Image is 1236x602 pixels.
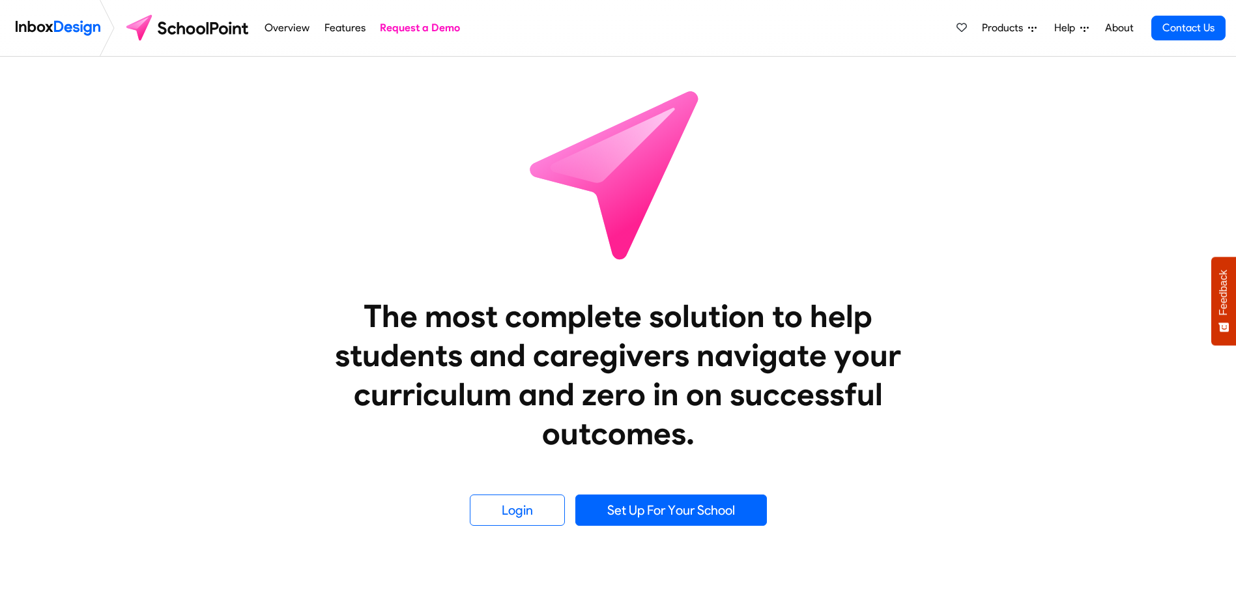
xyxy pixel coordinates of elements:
a: Products [977,15,1042,41]
a: Contact Us [1151,16,1226,40]
button: Feedback - Show survey [1211,257,1236,345]
a: About [1101,15,1137,41]
img: icon_schoolpoint.svg [501,57,736,291]
img: schoolpoint logo [120,12,257,44]
a: Set Up For Your School [575,494,767,526]
span: Feedback [1218,270,1229,315]
a: Login [470,494,565,526]
span: Products [982,20,1028,36]
a: Features [321,15,369,41]
a: Request a Demo [377,15,464,41]
heading: The most complete solution to help students and caregivers navigate your curriculum and zero in o... [309,296,928,453]
span: Help [1054,20,1080,36]
a: Help [1049,15,1094,41]
a: Overview [261,15,313,41]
